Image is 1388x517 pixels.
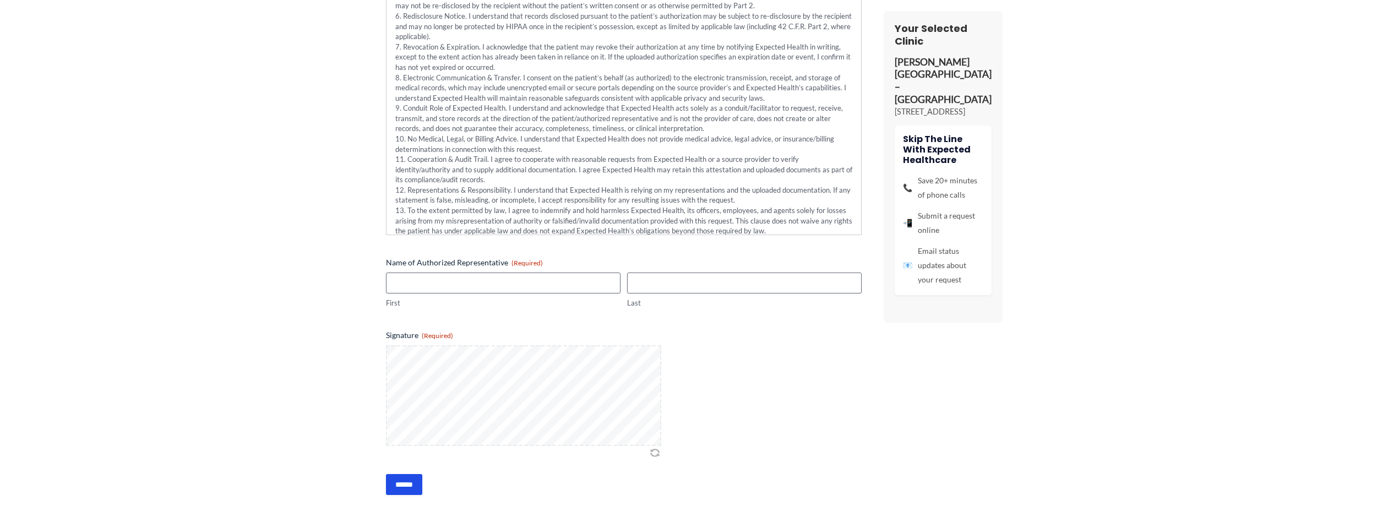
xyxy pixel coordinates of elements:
[903,216,912,230] span: 📲
[903,181,912,195] span: 📞
[648,447,661,458] img: Clear Signature
[386,257,543,268] legend: Name of Authorized Representative
[903,173,983,202] li: Save 20+ minutes of phone calls
[903,209,983,237] li: Submit a request online
[627,298,862,308] label: Last
[895,106,992,117] p: [STREET_ADDRESS]
[386,330,862,341] label: Signature
[895,22,992,48] h3: Your Selected Clinic
[511,259,543,267] span: (Required)
[895,56,992,106] p: [PERSON_NAME][GEOGRAPHIC_DATA] – [GEOGRAPHIC_DATA]
[386,298,620,308] label: First
[422,331,453,340] span: (Required)
[903,244,983,287] li: Email status updates about your request
[903,258,912,273] span: 📧
[903,134,983,166] h4: Skip The Line With Expected Healthcare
